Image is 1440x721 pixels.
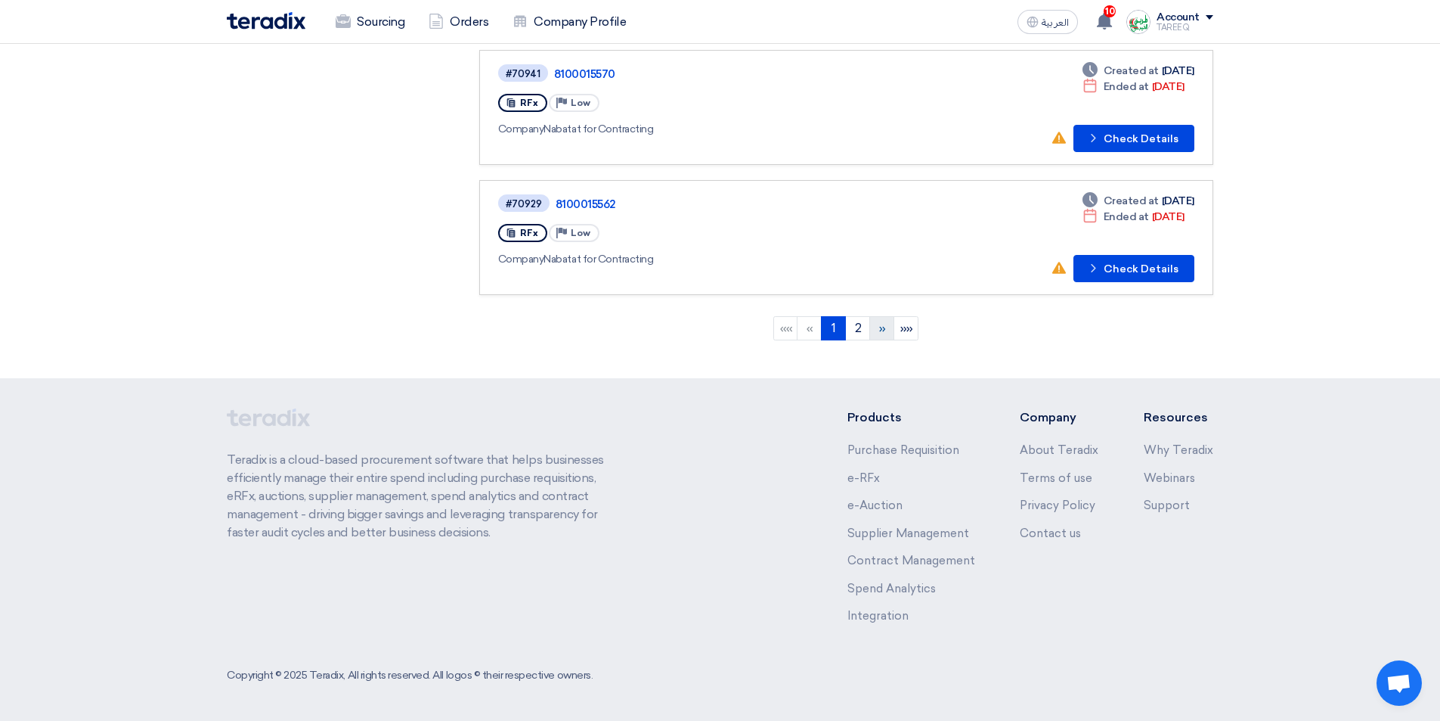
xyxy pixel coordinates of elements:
button: العربية [1017,10,1078,34]
a: About Teradix [1020,443,1098,457]
span: Ended at [1104,209,1149,225]
span: 10 [1104,5,1116,17]
li: Company [1020,409,1098,427]
div: Account [1157,11,1200,24]
span: »» [900,321,913,335]
div: Nabatat for Contracting [498,121,935,137]
a: Sourcing [324,5,417,39]
a: 2 [845,316,870,340]
span: Created at [1104,193,1159,209]
a: Spend Analytics [847,582,936,595]
span: Company [498,123,544,135]
a: Terms of use [1020,471,1092,485]
a: Contract Management [847,554,975,567]
img: Teradix logo [227,12,305,30]
div: [DATE] [1082,79,1185,95]
a: Purchase Requisition [847,443,959,457]
a: Open chat [1377,660,1422,706]
span: RFx [520,98,538,108]
div: [DATE] [1082,209,1185,225]
a: Supplier Management [847,527,969,540]
span: Low [571,98,590,108]
a: 1 [821,316,846,340]
li: Resources [1144,409,1213,427]
a: Why Teradix [1144,443,1213,457]
div: TAREEQ [1157,23,1213,32]
div: Nabatat for Contracting [498,251,937,267]
ngb-pagination: Default pagination [479,310,1213,348]
span: العربية [1042,17,1069,28]
a: Integration [847,609,909,623]
a: 8100015562 [556,197,934,211]
div: #70929 [506,199,542,209]
a: e-Auction [847,499,903,512]
a: Privacy Policy [1020,499,1095,512]
p: Teradix is a cloud-based procurement software that helps businesses efficiently manage their enti... [227,451,621,542]
button: Check Details [1073,255,1194,282]
span: RFx [520,228,538,238]
a: Webinars [1144,471,1195,485]
div: Copyright © 2025 Teradix, All rights reserved. All logos © their respective owners. [227,667,593,683]
a: Orders [417,5,500,39]
span: Ended at [1104,79,1149,95]
a: Company Profile [500,5,638,39]
div: [DATE] [1082,63,1194,79]
span: » [879,321,886,335]
a: Support [1144,499,1190,512]
button: Check Details [1073,125,1194,152]
a: Last [893,316,918,340]
a: Contact us [1020,527,1081,540]
li: Products [847,409,975,427]
img: Screenshot___1727703618088.png [1126,10,1150,34]
div: [DATE] [1082,193,1194,209]
span: Company [498,253,544,266]
a: 8100015570 [554,67,932,81]
a: e-RFx [847,471,880,485]
div: #70941 [506,69,540,79]
span: Created at [1104,63,1159,79]
span: Low [571,228,590,238]
a: Next [869,316,894,340]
